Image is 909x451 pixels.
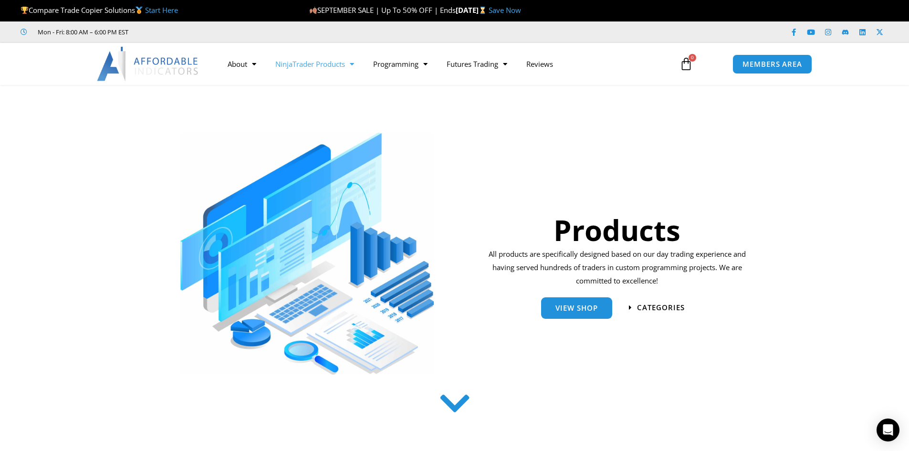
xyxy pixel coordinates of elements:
[266,53,364,75] a: NinjaTrader Products
[309,5,456,15] span: SEPTEMBER SALE | Up To 50% OFF | Ends
[456,5,489,15] strong: [DATE]
[877,419,899,441] div: Open Intercom Messenger
[742,61,802,68] span: MEMBERS AREA
[218,53,266,75] a: About
[485,248,749,288] p: All products are specifically designed based on our day trading experience and having served hund...
[21,7,28,14] img: 🏆
[479,7,486,14] img: ⌛
[689,54,696,62] span: 0
[142,27,285,37] iframe: Customer reviews powered by Trustpilot
[517,53,563,75] a: Reviews
[437,53,517,75] a: Futures Trading
[541,297,612,319] a: View Shop
[665,50,707,78] a: 0
[180,133,434,375] img: ProductsSection scaled | Affordable Indicators – NinjaTrader
[310,7,317,14] img: 🍂
[485,210,749,250] h1: Products
[629,304,685,311] a: categories
[489,5,521,15] a: Save Now
[637,304,685,311] span: categories
[364,53,437,75] a: Programming
[21,5,178,15] span: Compare Trade Copier Solutions
[97,47,199,81] img: LogoAI | Affordable Indicators – NinjaTrader
[136,7,143,14] img: 🥇
[218,53,669,75] nav: Menu
[732,54,812,74] a: MEMBERS AREA
[555,304,598,312] span: View Shop
[35,26,128,38] span: Mon - Fri: 8:00 AM – 6:00 PM EST
[145,5,178,15] a: Start Here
